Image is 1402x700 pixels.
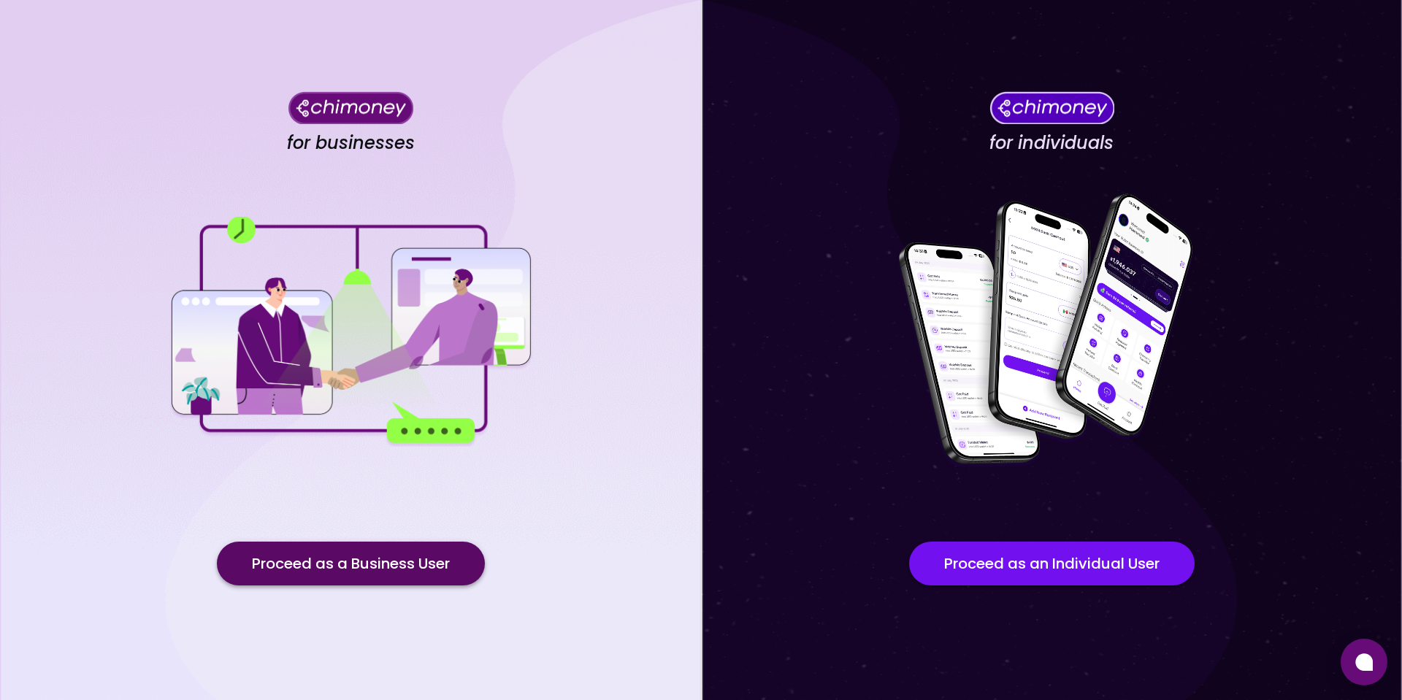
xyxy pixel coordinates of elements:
img: for businesses [168,217,533,447]
img: for individuals [869,185,1234,477]
button: Open chat window [1341,639,1387,685]
img: Chimoney for businesses [288,91,413,124]
img: Chimoney for individuals [989,91,1114,124]
button: Proceed as an Individual User [909,542,1195,585]
h4: for individuals [989,132,1114,154]
h4: for businesses [287,132,415,154]
button: Proceed as a Business User [217,542,485,585]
